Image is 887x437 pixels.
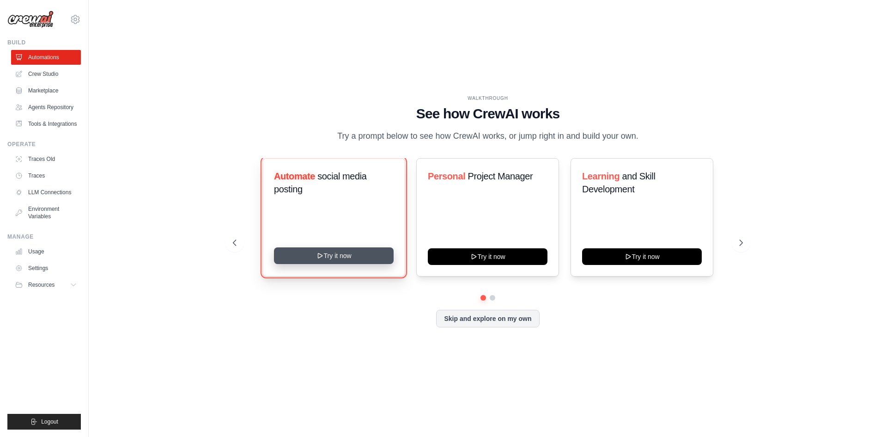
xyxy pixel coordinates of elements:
iframe: Chat Widget [841,393,887,437]
span: and Skill Development [582,171,655,194]
span: Logout [41,418,58,425]
a: Automations [11,50,81,65]
div: Operate [7,141,81,148]
a: Traces [11,168,81,183]
span: Learning [582,171,620,181]
button: Logout [7,414,81,430]
button: Resources [11,277,81,292]
h1: See how CrewAI works [233,105,743,122]
p: Try a prompt below to see how CrewAI works, or jump right in and build your own. [333,129,643,143]
a: Usage [11,244,81,259]
a: Marketplace [11,83,81,98]
a: LLM Connections [11,185,81,200]
div: WALKTHROUGH [233,95,743,102]
a: Tools & Integrations [11,117,81,131]
div: Build [7,39,81,46]
span: Automate [274,171,315,181]
a: Agents Repository [11,100,81,115]
a: Crew Studio [11,67,81,81]
a: Traces Old [11,152,81,166]
a: Environment Variables [11,202,81,224]
button: Try it now [582,248,702,265]
button: Try it now [428,248,547,265]
button: Try it now [274,247,394,264]
img: Logo [7,11,54,28]
div: Manage [7,233,81,240]
span: Resources [28,281,55,289]
a: Settings [11,261,81,276]
span: Project Manager [468,171,533,181]
button: Skip and explore on my own [436,310,539,327]
span: social media posting [274,171,367,194]
span: Personal [428,171,465,181]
